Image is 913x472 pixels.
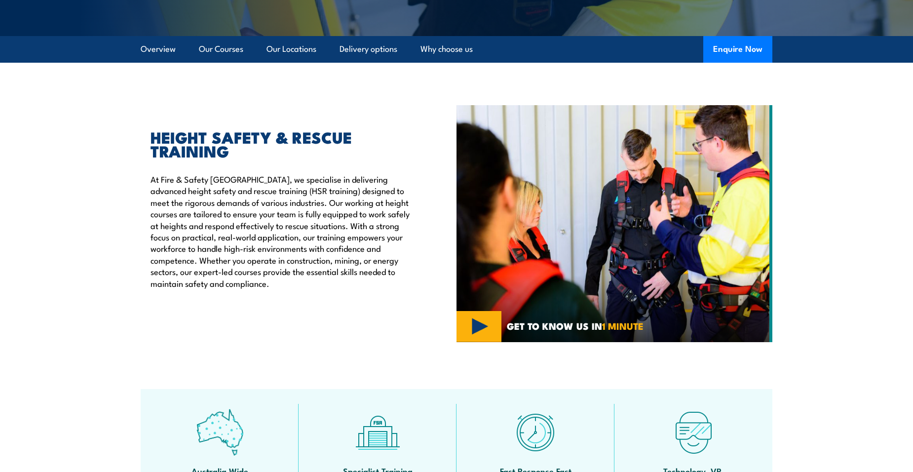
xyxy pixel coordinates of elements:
a: Why choose us [420,36,473,62]
img: tech-icon [670,409,717,456]
span: GET TO KNOW US IN [507,321,644,330]
a: Delivery options [340,36,397,62]
a: Our Locations [266,36,316,62]
h2: HEIGHT SAFETY & RESCUE TRAINING [151,130,411,157]
img: auswide-icon [196,409,243,456]
img: Fire & Safety Australia offer working at heights courses and training [456,105,772,342]
a: Our Courses [199,36,243,62]
img: fast-icon [512,409,559,456]
img: facilities-icon [354,409,401,456]
a: Overview [141,36,176,62]
button: Enquire Now [703,36,772,63]
p: At Fire & Safety [GEOGRAPHIC_DATA], we specialise in delivering advanced height safety and rescue... [151,173,411,289]
strong: 1 MINUTE [602,318,644,333]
